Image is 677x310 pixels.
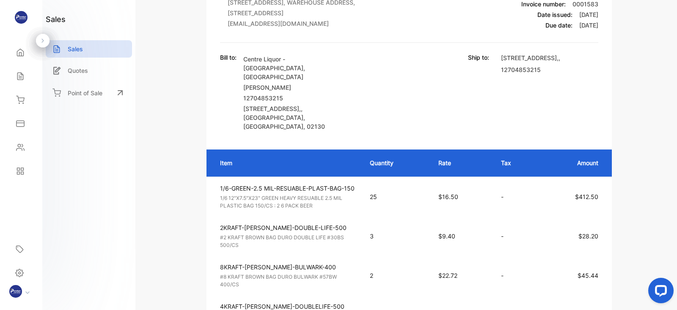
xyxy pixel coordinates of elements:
[220,263,355,271] p: 8KRAFT-[PERSON_NAME]-BULWARK-400
[572,0,598,8] span: 0001583
[438,272,457,279] span: $22.72
[521,0,566,8] span: Invoice number:
[243,55,341,81] p: Centre Liquor - [GEOGRAPHIC_DATA], [GEOGRAPHIC_DATA]
[15,11,28,24] img: logo
[46,62,132,79] a: Quotes
[438,158,484,167] p: Rate
[220,234,355,249] p: #2 KRAFT BROWN BAG DURO DOUBLE LIFE #30BS 500/CS
[545,22,572,29] span: Due date:
[501,192,530,201] p: -
[501,232,530,241] p: -
[501,158,530,167] p: Tax
[228,19,390,28] p: [EMAIL_ADDRESS][DOMAIN_NAME]
[641,274,677,310] iframe: LiveChat chat widget
[370,158,421,167] p: Quantity
[370,232,421,241] p: 3
[501,271,530,280] p: -
[46,14,66,25] h1: sales
[537,11,572,18] span: Date issued:
[243,83,341,92] p: [PERSON_NAME]
[501,54,559,61] span: [STREET_ADDRESS],
[547,158,598,167] p: Amount
[220,273,355,288] p: #8 KRAFT BROWN BAG DURO BULWARK #57BW 400/CS
[468,53,489,62] p: Ship to:
[46,40,132,58] a: Sales
[578,233,598,240] span: $28.20
[228,8,390,17] p: [STREET_ADDRESS]
[438,233,455,240] span: $9.40
[68,66,88,75] p: Quotes
[220,184,355,193] p: 1/6-GREEN-2.5 MIL-RESUABLE-PLAST-BAG-150
[370,271,421,280] p: 2
[579,11,598,18] span: [DATE]
[438,193,458,200] span: $16.50
[575,193,598,200] span: $412.50
[370,192,421,201] p: 25
[220,194,355,210] p: 1/6 12"X7.5"X23" GREEN HEAVY RESUABLE 2.5 MIL PLASTIC BAG 150/CS : 2 6 PACK BEER
[9,285,22,298] img: profile
[46,83,132,102] a: Point of Sale
[68,44,83,53] p: Sales
[243,94,341,102] p: 12704853215
[579,22,598,29] span: [DATE]
[303,123,325,130] span: , 02130
[243,105,301,112] span: [STREET_ADDRESS],
[68,89,102,97] p: Point of Sale
[220,158,353,167] p: Item
[578,272,598,279] span: $45.44
[220,53,237,62] p: Bill to:
[220,223,355,232] p: 2KRAFT-[PERSON_NAME]-DOUBLE-LIFE-500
